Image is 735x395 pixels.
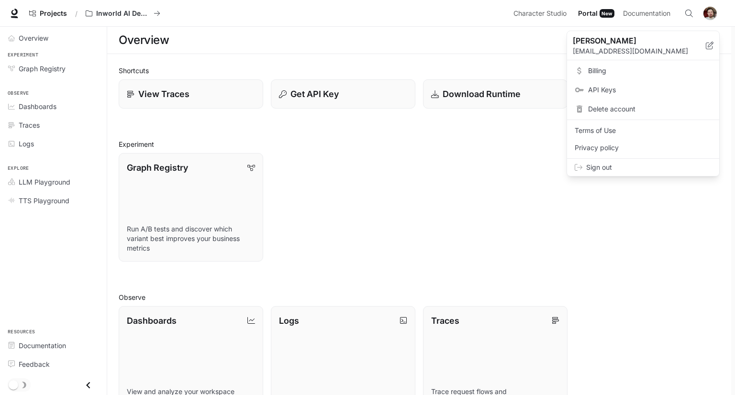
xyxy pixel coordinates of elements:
[588,66,712,76] span: Billing
[569,139,717,156] a: Privacy policy
[569,100,717,118] div: Delete account
[567,159,719,176] div: Sign out
[588,85,712,95] span: API Keys
[569,122,717,139] a: Terms of Use
[567,31,719,60] div: [PERSON_NAME][EMAIL_ADDRESS][DOMAIN_NAME]
[573,35,690,46] p: [PERSON_NAME]
[573,46,706,56] p: [EMAIL_ADDRESS][DOMAIN_NAME]
[569,81,717,99] a: API Keys
[575,126,712,135] span: Terms of Use
[586,163,712,172] span: Sign out
[569,62,717,79] a: Billing
[588,104,712,114] span: Delete account
[575,143,712,153] span: Privacy policy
